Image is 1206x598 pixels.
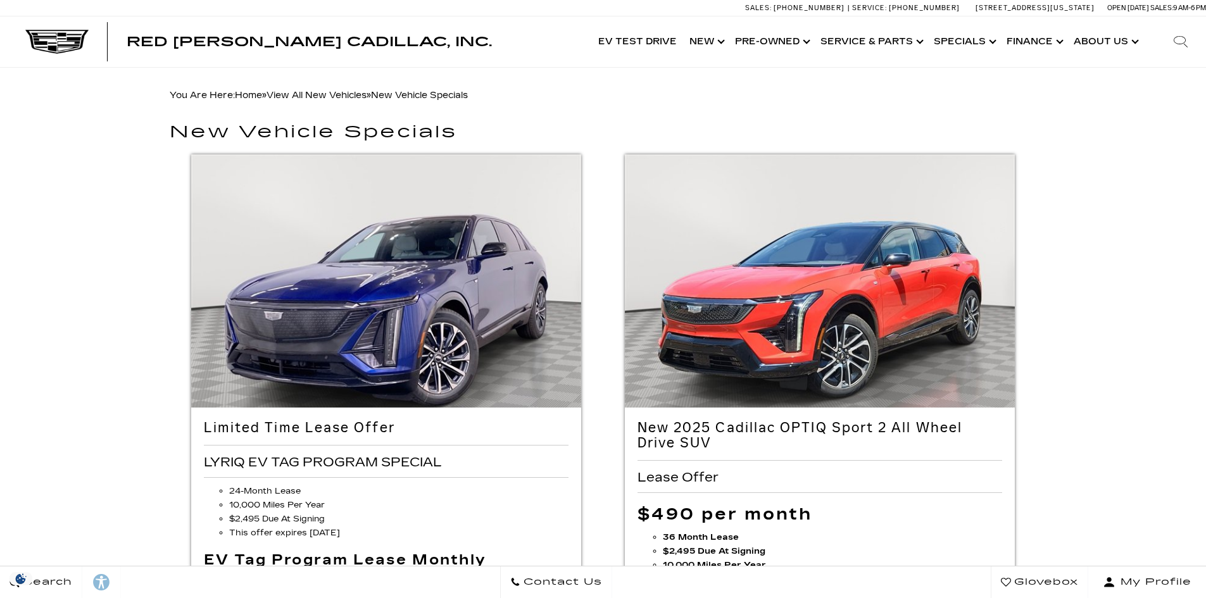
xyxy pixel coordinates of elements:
[638,420,1003,451] h2: New 2025 Cadillac OPTIQ Sport 2 All Wheel Drive SUV
[235,90,468,101] span: »
[638,470,722,484] span: Lease Offer
[889,4,960,12] span: [PHONE_NUMBER]
[1173,4,1206,12] span: 9 AM-6 PM
[170,87,1037,104] div: Breadcrumbs
[1000,16,1067,67] a: Finance
[592,16,683,67] a: EV Test Drive
[663,560,766,570] strong: 10,000 Miles Per Year
[6,572,35,585] section: Click to Open Cookie Consent Modal
[1067,16,1143,67] a: About Us
[1088,566,1206,598] button: Open user profile menu
[848,4,963,11] a: Service: [PHONE_NUMBER]
[229,484,569,498] li: 24-Month Lease
[6,572,35,585] img: Opt-Out Icon
[638,504,813,524] span: $490 per month
[127,34,492,49] span: Red [PERSON_NAME] Cadillac, Inc.
[20,573,72,591] span: Search
[204,420,569,435] h2: Limited Time Lease Offer
[229,512,569,526] li: $2,495 Due At Signing
[625,154,1015,447] img: New 2025 Cadillac OPTIQ Sport 2 All Wheel Drive SUV
[267,90,468,101] span: »
[729,16,814,67] a: Pre-Owned
[204,455,445,469] span: LYRIQ EV TAG PROGRAM SPECIAL
[204,551,486,583] strong: EV Tag Program Lease Monthly Payment – $374.95
[663,546,765,556] strong: $2,495 Due At Signing
[25,30,89,54] img: Cadillac Dark Logo with Cadillac White Text
[170,90,468,101] span: You Are Here:
[814,16,927,67] a: Service & Parts
[235,90,262,101] a: Home
[127,35,492,48] a: Red [PERSON_NAME] Cadillac, Inc.
[745,4,848,11] a: Sales: [PHONE_NUMBER]
[229,498,569,512] li: 10,000 Miles Per Year
[267,90,367,101] a: View All New Vehicles
[170,123,1037,142] h1: New Vehicle Specials
[852,4,887,12] span: Service:
[1107,4,1149,12] span: Open [DATE]
[1150,4,1173,12] span: Sales:
[774,4,845,12] span: [PHONE_NUMBER]
[976,4,1095,12] a: [STREET_ADDRESS][US_STATE]
[1011,573,1078,591] span: Glovebox
[520,573,602,591] span: Contact Us
[745,4,772,12] span: Sales:
[683,16,729,67] a: New
[371,90,468,101] span: New Vehicle Specials
[991,566,1088,598] a: Glovebox
[500,566,612,598] a: Contact Us
[1115,573,1191,591] span: My Profile
[229,526,569,540] li: This offer expires [DATE]
[663,532,739,542] span: 36 Month Lease
[191,154,582,447] img: Limited Time Lease Offer
[927,16,1000,67] a: Specials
